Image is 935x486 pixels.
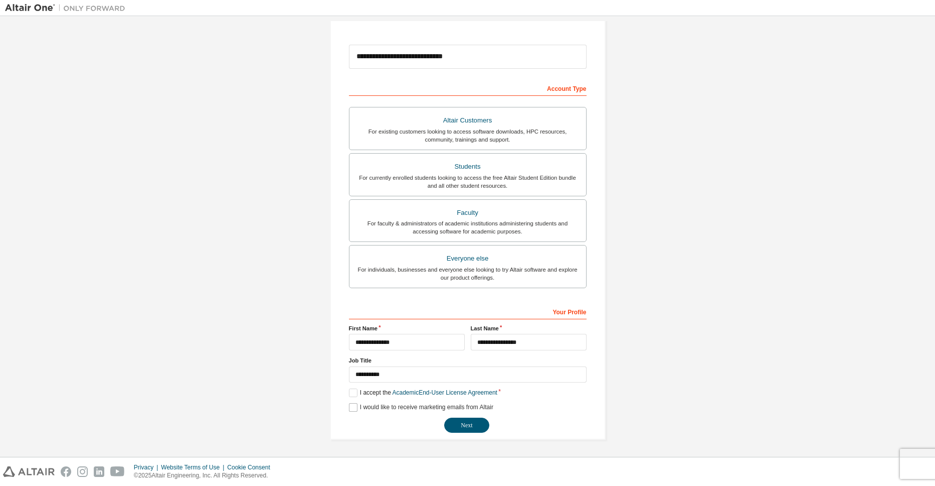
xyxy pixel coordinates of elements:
div: Students [355,160,580,174]
p: © 2025 Altair Engineering, Inc. All Rights Reserved. [134,471,276,480]
img: altair_logo.svg [3,466,55,477]
a: Academic End-User License Agreement [393,389,497,396]
img: linkedin.svg [94,466,104,477]
div: Cookie Consent [227,463,276,471]
label: I would like to receive marketing emails from Altair [349,403,493,412]
button: Next [444,418,489,433]
img: facebook.svg [61,466,71,477]
label: Job Title [349,356,587,365]
label: First Name [349,324,465,332]
div: For individuals, businesses and everyone else looking to try Altair software and explore our prod... [355,266,580,282]
div: Privacy [134,463,161,471]
div: Your Profile [349,303,587,319]
div: Website Terms of Use [161,463,227,471]
img: Altair One [5,3,130,13]
img: instagram.svg [77,466,88,477]
div: Faculty [355,206,580,220]
div: For currently enrolled students looking to access the free Altair Student Edition bundle and all ... [355,174,580,190]
div: Account Type [349,80,587,96]
img: youtube.svg [110,466,125,477]
label: Last Name [471,324,587,332]
div: For existing customers looking to access software downloads, HPC resources, community, trainings ... [355,128,580,144]
label: I accept the [349,389,497,397]
div: For faculty & administrators of academic institutions administering students and accessing softwa... [355,219,580,235]
div: Everyone else [355,252,580,266]
div: Altair Customers [355,113,580,128]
